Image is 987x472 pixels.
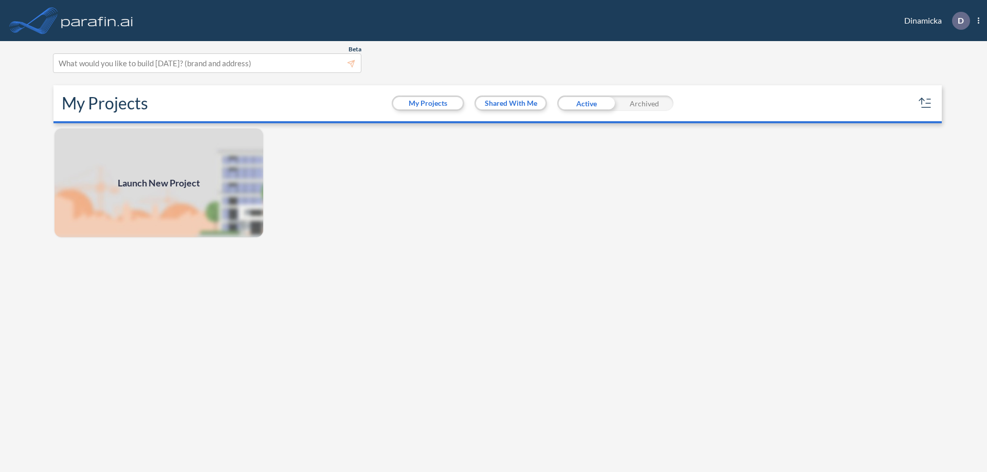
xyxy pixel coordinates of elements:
[59,10,135,31] img: logo
[557,96,615,111] div: Active
[118,176,200,190] span: Launch New Project
[53,127,264,238] a: Launch New Project
[889,12,979,30] div: Dinamicka
[917,95,934,111] button: sort
[393,97,463,109] button: My Projects
[958,16,964,25] p: D
[349,45,361,53] span: Beta
[476,97,545,109] button: Shared With Me
[53,127,264,238] img: add
[62,93,148,113] h2: My Projects
[615,96,673,111] div: Archived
